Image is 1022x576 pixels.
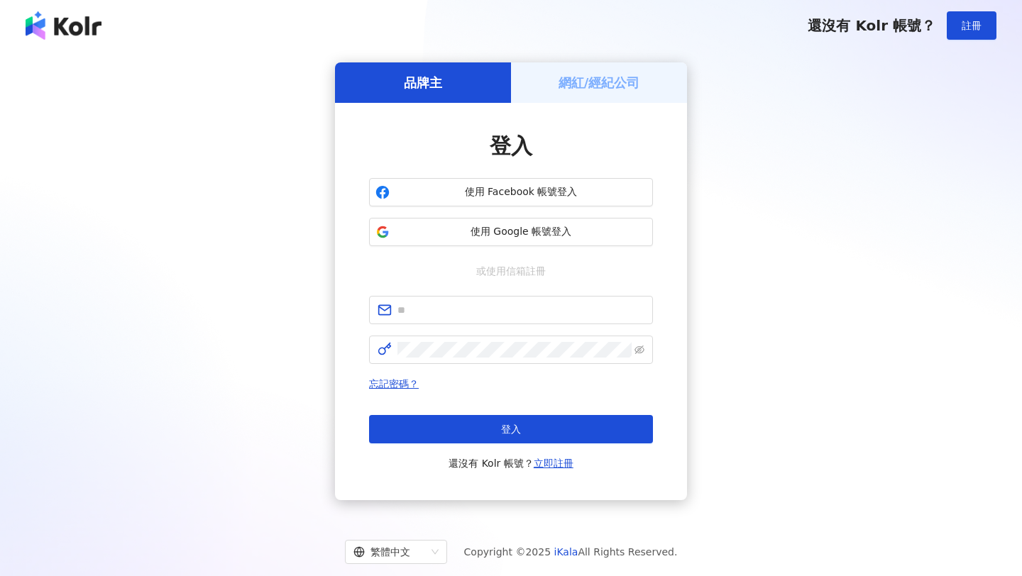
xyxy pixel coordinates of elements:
a: 立即註冊 [534,458,573,469]
button: 登入 [369,415,653,443]
span: 登入 [490,133,532,158]
button: 註冊 [947,11,996,40]
span: Copyright © 2025 All Rights Reserved. [464,543,678,560]
span: 還沒有 Kolr 帳號？ [449,455,573,472]
span: 或使用信箱註冊 [466,263,556,279]
a: iKala [554,546,578,558]
span: 註冊 [962,20,982,31]
div: 繁體中文 [353,541,426,563]
button: 使用 Facebook 帳號登入 [369,178,653,206]
a: 忘記密碼？ [369,378,419,389]
span: 還沒有 Kolr 帳號？ [808,17,935,34]
img: logo [26,11,101,40]
span: eye-invisible [634,345,644,355]
h5: 網紅/經紀公司 [559,74,640,92]
span: 登入 [501,423,521,435]
h5: 品牌主 [404,74,442,92]
button: 使用 Google 帳號登入 [369,218,653,246]
span: 使用 Google 帳號登入 [395,225,647,239]
span: 使用 Facebook 帳號登入 [395,185,647,199]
